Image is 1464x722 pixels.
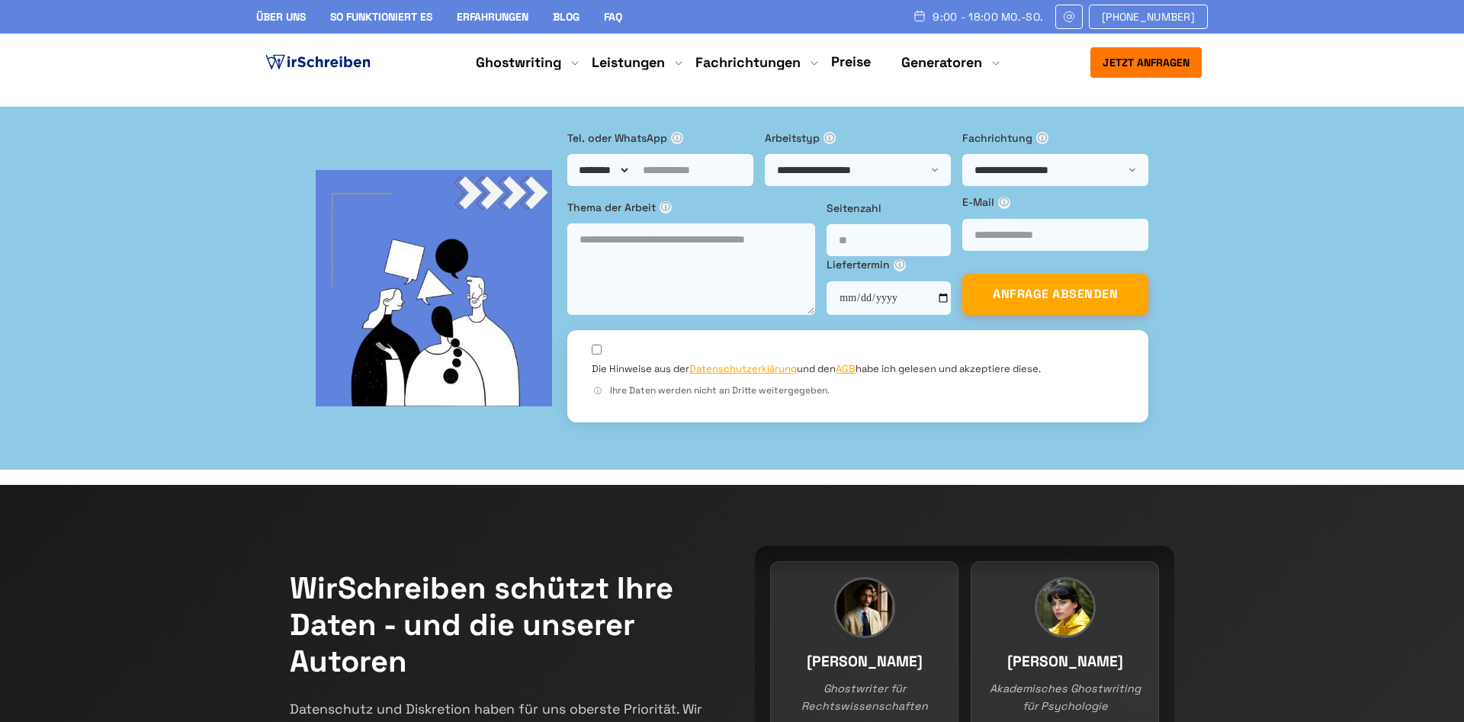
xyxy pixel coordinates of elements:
a: Ghostwriting [476,53,561,72]
button: ANFRAGE ABSENDEN [962,274,1148,315]
h3: [PERSON_NAME] [987,605,1143,629]
a: Blog [553,10,579,24]
a: Über uns [256,10,306,24]
span: [PHONE_NUMBER] [1102,11,1195,23]
img: Schedule [913,10,926,22]
span: ⓘ [894,259,906,271]
a: Fachrichtungen [695,53,801,72]
button: Jetzt anfragen [1090,47,1202,78]
span: ⓘ [998,197,1010,209]
a: So funktioniert es [330,10,432,24]
span: ⓘ [823,132,836,144]
h3: [PERSON_NAME] [786,605,942,629]
a: Leistungen [592,53,665,72]
label: Die Hinweise aus der und den habe ich gelesen und akzeptiere diese. [592,362,1041,376]
span: ⓘ [592,385,604,397]
label: Liefertermin [827,256,951,273]
label: Seitenzahl [827,200,951,217]
span: ⓘ [660,201,672,213]
label: E-Mail [962,194,1148,210]
span: 9:00 - 18:00 Mo.-So. [933,11,1043,23]
a: AGB [836,362,856,375]
a: Generatoren [901,53,982,72]
a: FAQ [604,10,622,24]
h2: WirSchreiben schützt Ihre Daten - und die unserer Autoren [290,570,709,680]
label: Arbeitstyp [765,130,951,146]
img: logo ghostwriter-österreich [262,51,374,74]
a: Preise [831,53,871,70]
span: ⓘ [671,132,683,144]
label: Thema der Arbeit [567,199,815,216]
img: Email [1062,11,1076,23]
label: Tel. oder WhatsApp [567,130,753,146]
div: Ihre Daten werden nicht an Dritte weitergegeben. [592,383,1124,398]
label: Fachrichtung [962,130,1148,146]
a: Erfahrungen [457,10,528,24]
a: Datenschutzerklärung [689,362,797,375]
span: ⓘ [1036,132,1048,144]
a: [PHONE_NUMBER] [1089,5,1208,29]
img: bg [316,170,552,406]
